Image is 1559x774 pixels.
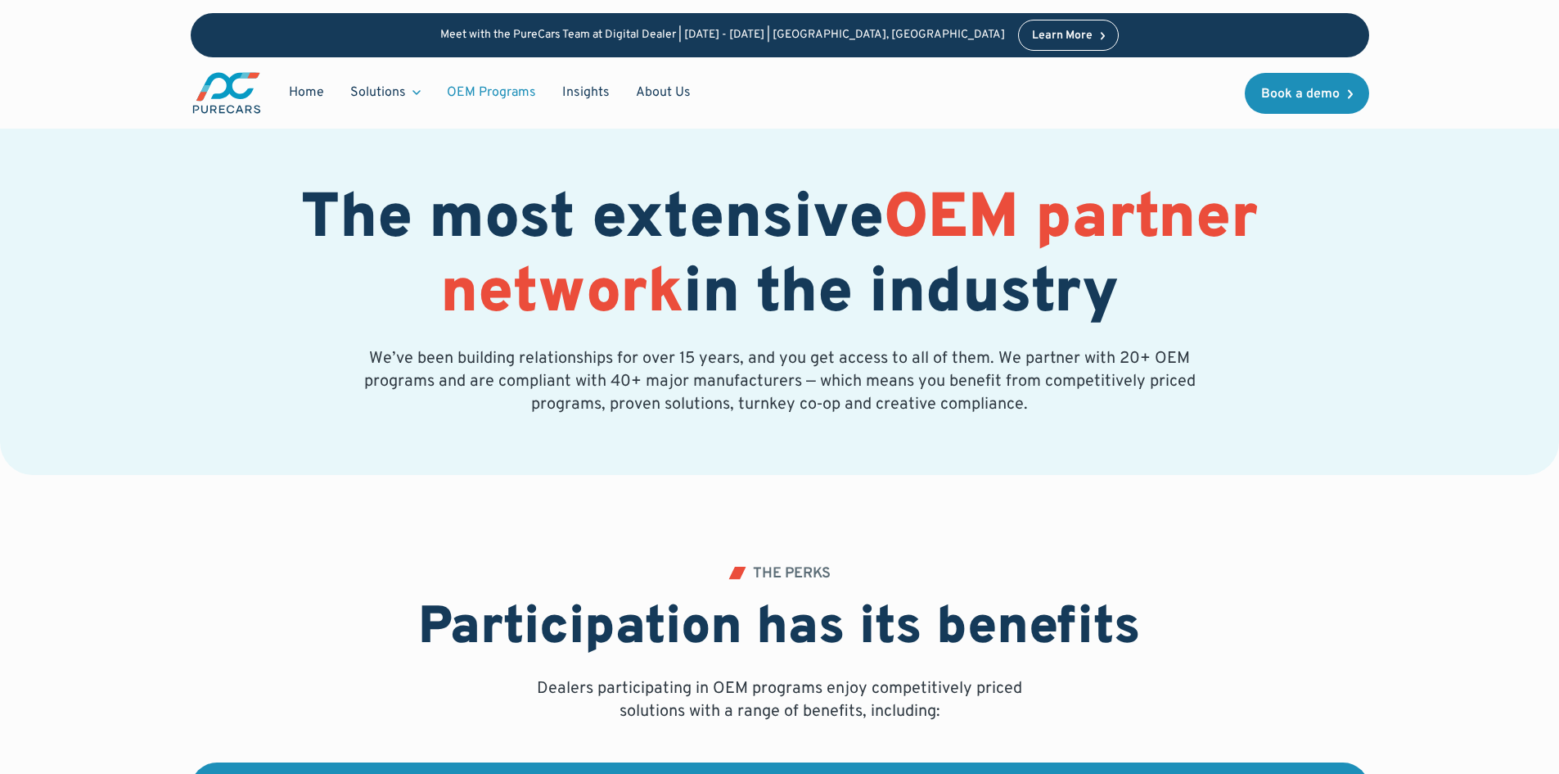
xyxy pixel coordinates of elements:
a: main [191,70,263,115]
div: Solutions [337,77,434,108]
h2: Participation has its benefits [418,598,1141,661]
a: OEM Programs [434,77,549,108]
div: Book a demo [1261,88,1340,101]
a: Book a demo [1245,73,1369,114]
div: Solutions [350,84,406,102]
div: THE PERKS [753,567,831,582]
img: purecars logo [191,70,263,115]
a: About Us [623,77,704,108]
p: We’ve been building relationships for over 15 years, and you get access to all of them. We partne... [361,347,1199,416]
p: Meet with the PureCars Team at Digital Dealer | [DATE] - [DATE] | [GEOGRAPHIC_DATA], [GEOGRAPHIC_... [440,29,1005,43]
a: Insights [549,77,623,108]
div: Learn More [1032,30,1093,42]
a: Learn More [1018,20,1120,51]
h1: The most extensive in the industry [191,183,1369,333]
span: OEM partner network [440,181,1258,334]
p: Dealers participating in OEM programs enjoy competitively priced solutions with a range of benefi... [531,677,1029,723]
a: Home [276,77,337,108]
